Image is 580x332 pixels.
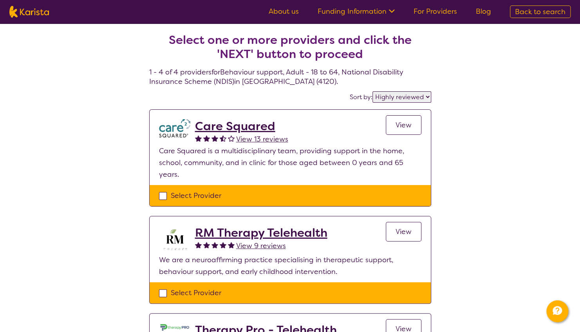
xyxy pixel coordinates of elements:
img: b3hjthhf71fnbidirs13.png [159,226,190,254]
h2: Select one or more providers and click the 'NEXT' button to proceed [159,33,422,61]
a: View 13 reviews [236,133,288,145]
a: About us [269,7,299,16]
img: lehxprcbtunjcwin5sb4.jpg [159,323,190,332]
img: fullstar [211,241,218,248]
img: fullstar [211,135,218,142]
a: Funding Information [318,7,395,16]
a: RM Therapy Telehealth [195,226,327,240]
a: View [386,115,421,135]
img: emptystar [228,135,235,142]
a: Care Squared [195,119,288,133]
a: For Providers [414,7,457,16]
h4: 1 - 4 of 4 providers for Behaviour support , Adult - 18 to 64 , National Disability Insurance Sch... [149,14,431,86]
p: We are a neuroaffirming practice specialising in therapeutic support, behaviour support, and earl... [159,254,421,278]
a: Blog [476,7,491,16]
p: Care Squared is a multidisciplinary team, providing support in the home, school, community, and i... [159,145,421,180]
a: View 9 reviews [236,240,286,252]
span: View [396,120,412,130]
img: fullstar [195,135,202,142]
img: Karista logo [9,6,49,18]
img: halfstar [220,135,226,142]
span: View 13 reviews [236,134,288,144]
a: Back to search [510,5,571,18]
img: fullstar [195,241,202,248]
img: fullstar [220,241,226,248]
img: fullstar [228,241,235,248]
span: View [396,227,412,236]
img: watfhvlxxexrmzu5ckj6.png [159,119,190,138]
img: fullstar [203,135,210,142]
a: View [386,222,421,241]
button: Channel Menu [546,300,568,322]
span: View 9 reviews [236,241,286,250]
img: fullstar [203,241,210,248]
span: Back to search [515,7,566,16]
label: Sort by: [350,93,372,101]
